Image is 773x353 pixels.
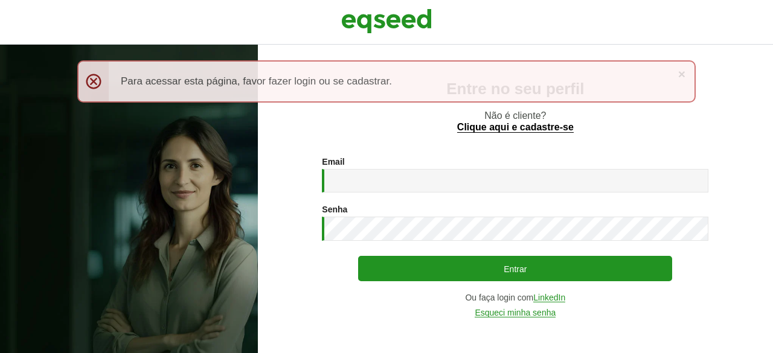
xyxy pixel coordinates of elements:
label: Email [322,157,344,166]
div: Para acessar esta página, favor fazer login ou se cadastrar. [77,60,696,103]
a: Clique aqui e cadastre-se [457,122,574,133]
a: × [678,68,685,80]
img: EqSeed Logo [341,6,432,36]
p: Não é cliente? [282,110,749,133]
a: LinkedIn [533,293,565,302]
button: Entrar [358,256,672,281]
div: Ou faça login com [322,293,708,302]
a: Esqueci minha senha [475,308,556,317]
label: Senha [322,205,347,214]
